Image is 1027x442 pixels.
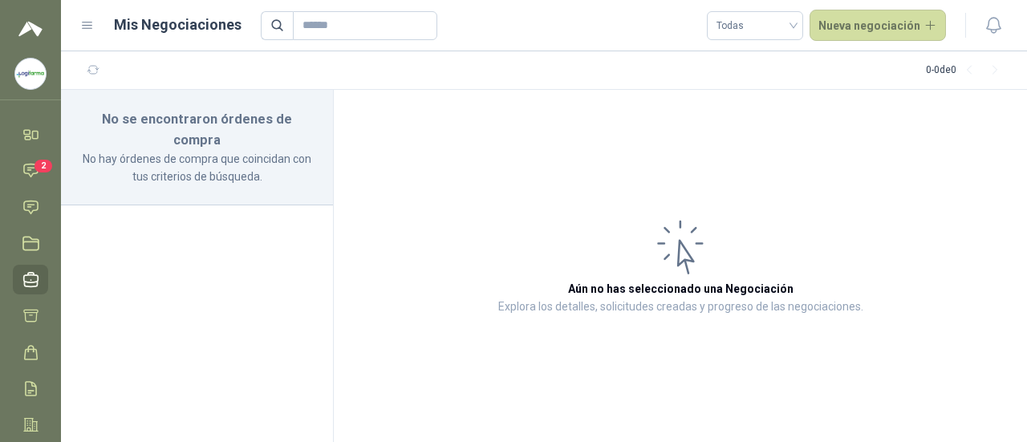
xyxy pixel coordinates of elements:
[35,160,52,172] span: 2
[810,10,947,42] button: Nueva negociación
[114,14,242,36] h1: Mis Negociaciones
[926,58,1008,83] div: 0 - 0 de 0
[18,19,43,39] img: Logo peakr
[498,298,863,317] p: Explora los detalles, solicitudes creadas y progreso de las negociaciones.
[13,156,48,185] a: 2
[15,59,46,89] img: Company Logo
[80,150,314,185] p: No hay órdenes de compra que coincidan con tus criterios de búsqueda.
[716,14,794,38] span: Todas
[568,280,794,298] h3: Aún no has seleccionado una Negociación
[80,109,314,150] h3: No se encontraron órdenes de compra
